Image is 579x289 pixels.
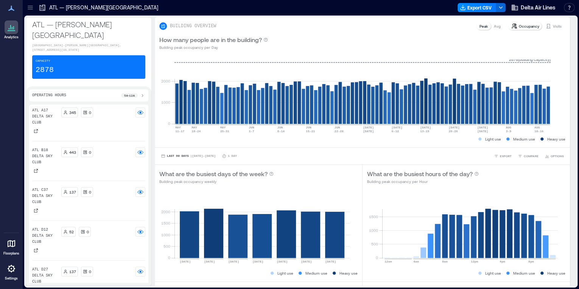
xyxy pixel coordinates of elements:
[506,126,511,129] text: AUG
[547,270,565,276] p: Heavy use
[159,152,217,160] button: Last 90 Days |[DATE]-[DATE]
[524,154,539,158] span: COMPARE
[277,260,288,263] text: [DATE]
[220,130,229,133] text: 25-31
[371,242,378,246] tspan: 500
[220,126,226,129] text: MAY
[485,270,501,276] p: Light use
[413,260,419,263] text: 4am
[36,59,50,63] p: Capacity
[277,270,293,276] p: Light use
[159,44,268,50] p: Building peak occupancy per Day
[339,270,358,276] p: Heavy use
[367,178,479,184] p: Building peak occupancy per Hour
[5,276,18,281] p: Settings
[477,126,488,129] text: [DATE]
[367,169,473,178] p: What are the busiest hours of the day?
[69,229,74,235] p: 52
[180,260,191,263] text: [DATE]
[32,108,58,126] p: ATL A17 Delta Sky Club
[521,4,556,11] span: Delta Air Lines
[228,154,237,158] p: 1 Day
[506,130,511,133] text: 3-9
[420,126,431,129] text: [DATE]
[168,255,170,260] tspan: 0
[191,130,201,133] text: 18-24
[301,260,312,263] text: [DATE]
[3,251,19,256] p: Floorplans
[513,136,535,142] p: Medium use
[2,18,21,42] a: Analytics
[492,152,513,160] button: EXPORT
[4,35,19,39] p: Analytics
[32,19,145,40] p: ATL — [PERSON_NAME][GEOGRAPHIC_DATA]
[249,126,254,129] text: JUN
[69,269,76,275] p: 137
[170,23,216,29] p: BUILDING OVERVIEW
[277,130,285,133] text: 8-14
[159,178,274,184] p: Building peak occupancy weekly
[448,130,458,133] text: 20-26
[485,136,501,142] p: Light use
[175,126,181,129] text: MAY
[161,100,170,105] tspan: 1000
[32,267,58,285] p: ATL D27 Delta Sky Club
[363,126,374,129] text: [DATE]
[277,126,283,129] text: JUN
[519,23,539,29] p: Occupancy
[335,130,344,133] text: 22-28
[420,130,429,133] text: 13-19
[89,109,91,116] p: 0
[500,260,505,263] text: 4pm
[89,189,91,195] p: 0
[49,4,158,11] p: ATL — [PERSON_NAME][GEOGRAPHIC_DATA]
[500,154,512,158] span: EXPORT
[363,130,374,133] text: [DATE]
[69,189,76,195] p: 137
[161,232,170,237] tspan: 1000
[32,92,66,98] p: Operating Hours
[168,121,170,126] tspan: 0
[442,260,448,263] text: 8am
[335,126,340,129] text: JUN
[534,130,543,133] text: 10-16
[32,43,145,52] p: [GEOGRAPHIC_DATA]–[PERSON_NAME][GEOGRAPHIC_DATA], [STREET_ADDRESS][US_STATE]
[376,255,378,260] tspan: 0
[369,228,378,233] tspan: 1000
[32,187,58,205] p: ATL C37 Delta Sky Club
[252,260,263,263] text: [DATE]
[325,260,336,263] text: [DATE]
[384,260,392,263] text: 12am
[448,126,459,129] text: [DATE]
[528,260,534,263] text: 8pm
[369,214,378,219] tspan: 1500
[36,65,54,75] p: 2878
[175,130,184,133] text: 11-17
[161,209,170,214] tspan: 2000
[551,154,564,158] span: OPTIONS
[305,270,327,276] p: Medium use
[306,126,311,129] text: JUN
[458,3,496,12] button: Export CSV
[392,130,399,133] text: 6-12
[204,260,215,263] text: [DATE]
[477,130,488,133] text: [DATE]
[1,234,22,258] a: Floorplans
[534,126,540,129] text: AUG
[159,35,262,44] p: How many people are in the building?
[32,147,58,166] p: ATL B18 Delta Sky Club
[516,152,540,160] button: COMPARE
[87,229,89,235] p: 0
[159,169,268,178] p: What are the busiest days of the week?
[249,130,254,133] text: 1-7
[163,244,170,248] tspan: 500
[89,149,91,155] p: 0
[69,149,76,155] p: 443
[479,23,488,29] p: Peak
[69,109,76,116] p: 345
[2,259,20,283] a: Settings
[553,23,562,29] p: Visits
[392,126,403,129] text: [DATE]
[191,126,197,129] text: MAY
[306,130,315,133] text: 15-21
